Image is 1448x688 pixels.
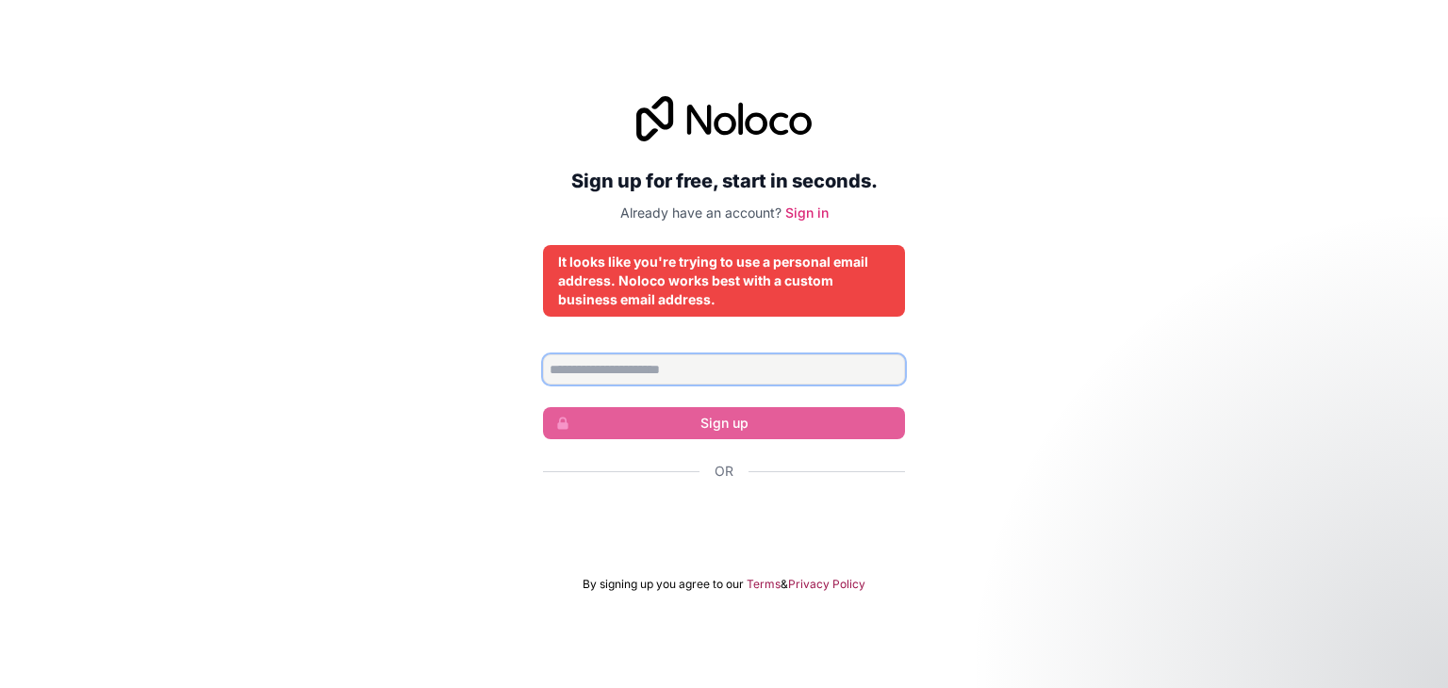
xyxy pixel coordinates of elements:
span: Already have an account? [620,205,782,221]
iframe: Sign in with Google Button [534,501,914,543]
a: Terms [747,577,781,592]
input: Email address [543,354,905,385]
span: Or [715,462,733,481]
button: Sign up [543,407,905,439]
a: Privacy Policy [788,577,865,592]
a: Sign in [785,205,829,221]
span: By signing up you agree to our [583,577,744,592]
div: It looks like you're trying to use a personal email address. Noloco works best with a custom busi... [558,253,890,309]
span: & [781,577,788,592]
h2: Sign up for free, start in seconds. [543,164,905,198]
iframe: Intercom notifications message [1071,547,1448,679]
